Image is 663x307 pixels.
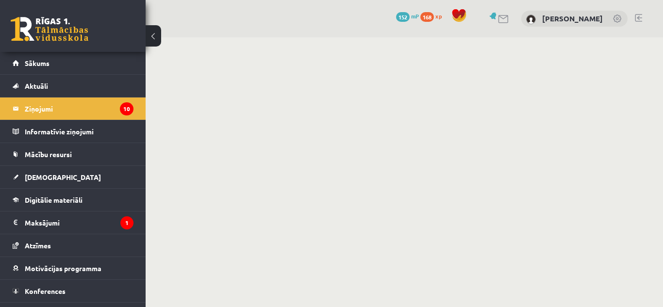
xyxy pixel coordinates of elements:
[13,143,133,165] a: Mācību resursi
[542,14,603,23] a: [PERSON_NAME]
[435,12,442,20] span: xp
[13,211,133,234] a: Maksājumi1
[13,166,133,188] a: [DEMOGRAPHIC_DATA]
[25,287,66,295] span: Konferences
[13,52,133,74] a: Sākums
[25,173,101,181] span: [DEMOGRAPHIC_DATA]
[13,75,133,97] a: Aktuāli
[13,280,133,302] a: Konferences
[420,12,434,22] span: 168
[13,257,133,279] a: Motivācijas programma
[120,102,133,115] i: 10
[25,241,51,250] span: Atzīmes
[396,12,419,20] a: 152 mP
[25,195,83,204] span: Digitālie materiāli
[25,120,133,143] legend: Informatīvie ziņojumi
[25,211,133,234] legend: Maksājumi
[13,234,133,257] a: Atzīmes
[25,81,48,90] span: Aktuāli
[526,15,536,24] img: Samanta Murele
[13,189,133,211] a: Digitālie materiāli
[420,12,447,20] a: 168 xp
[11,17,88,41] a: Rīgas 1. Tālmācības vidusskola
[25,150,72,159] span: Mācību resursi
[396,12,410,22] span: 152
[120,216,133,229] i: 1
[13,97,133,120] a: Ziņojumi10
[25,97,133,120] legend: Ziņojumi
[25,264,101,273] span: Motivācijas programma
[13,120,133,143] a: Informatīvie ziņojumi
[25,59,50,67] span: Sākums
[411,12,419,20] span: mP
